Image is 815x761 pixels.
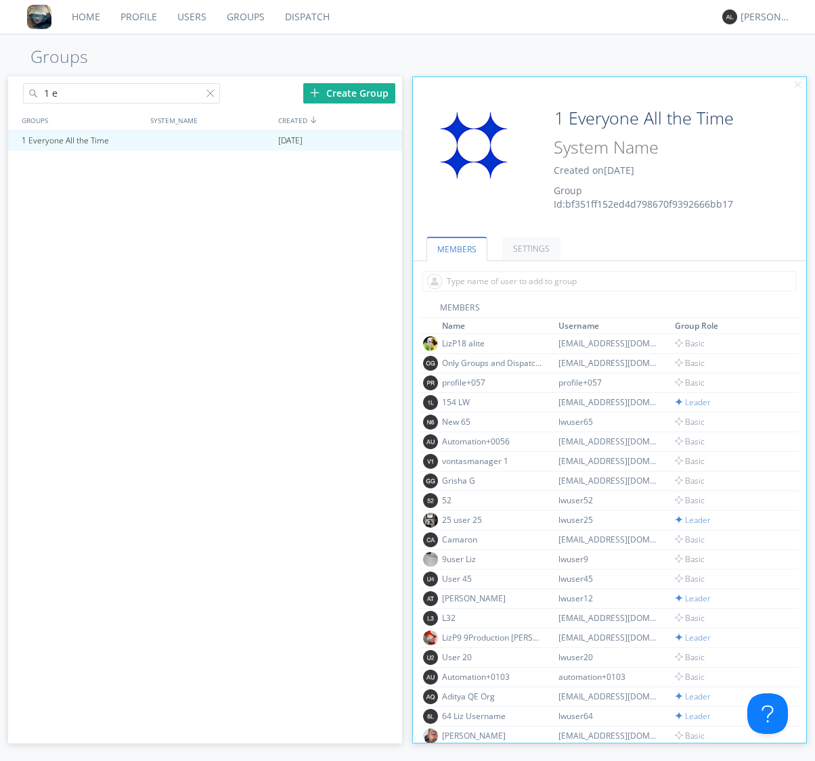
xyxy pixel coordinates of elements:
img: 373638.png [423,434,438,449]
span: Basic [675,475,705,486]
img: 373638.png [423,415,438,430]
div: [EMAIL_ADDRESS][DOMAIN_NAME] [558,436,660,447]
div: Create Group [303,83,395,103]
img: 305fa19a2e58434bb3f4e88bbfc8325e [423,552,438,567]
iframe: Toggle Customer Support [747,693,788,734]
div: Aditya QE Org [442,691,544,702]
img: 80e68eabbbac43a884e96875f533d71b [423,729,438,743]
img: 373638.png [423,375,438,390]
div: profile+057 [558,377,660,388]
a: SETTINGS [502,237,560,260]
span: Leader [675,593,711,604]
div: lwuser45 [558,573,660,584]
div: [PERSON_NAME] [442,730,544,741]
span: Leader [675,396,711,408]
div: [EMAIL_ADDRESS][DOMAIN_NAME] [558,357,660,369]
span: Leader [675,632,711,643]
div: [EMAIL_ADDRESS][DOMAIN_NAME] [558,475,660,486]
div: MEMBERS [420,302,799,318]
span: Basic [675,455,705,467]
div: [EMAIL_ADDRESS][DOMAIN_NAME] [558,632,660,643]
div: New 65 [442,416,544,428]
div: Automation+0103 [442,671,544,683]
div: [EMAIL_ADDRESS][DOMAIN_NAME] [558,338,660,349]
div: Only Groups and Dispatch Tabs [442,357,544,369]
img: 373638.png [423,591,438,606]
input: Search groups [23,83,220,103]
div: [EMAIL_ADDRESS][DOMAIN_NAME] [558,730,660,741]
div: 9user Liz [442,553,544,565]
img: 373638.png [423,709,438,724]
div: CREATED [275,110,403,130]
div: Camaron [442,534,544,545]
img: 373638.png [423,493,438,508]
img: 373638.png [423,670,438,685]
span: Basic [675,338,705,349]
div: lwuser25 [558,514,660,526]
div: 25 user 25 [442,514,544,526]
img: 373638.png [423,611,438,626]
span: Created on [554,164,634,177]
div: lwuser64 [558,710,660,722]
span: Basic [675,612,705,624]
img: cancel.svg [793,80,803,90]
a: MEMBERS [426,237,487,261]
div: [PERSON_NAME] [741,10,791,24]
span: Leader [675,691,711,702]
img: 30b4fc036c134896bbcaf3271c59502e [423,513,438,528]
div: lwuser9 [558,553,660,565]
div: GROUPS [18,110,144,130]
span: Leader [675,710,711,722]
div: [EMAIL_ADDRESS][DOMAIN_NAME] [558,534,660,545]
span: Basic [675,671,705,683]
span: Basic [675,416,705,428]
div: [EMAIL_ADDRESS][DOMAIN_NAME] [558,396,660,408]
img: plus.svg [310,88,320,97]
div: lwuser52 [558,494,660,506]
span: Basic [675,436,705,447]
a: 1 Everyone All the Time[DATE] [8,131,401,151]
input: System Name [549,135,768,160]
div: [EMAIL_ADDRESS][DOMAIN_NAME] [558,612,660,624]
span: Basic [675,553,705,565]
span: [DATE] [278,131,303,151]
div: automation+0103 [558,671,660,683]
div: User 20 [442,651,544,663]
div: Automation+0056 [442,436,544,447]
img: 373638.png [722,9,737,24]
input: Group Name [549,105,768,132]
div: 64 Liz Username [442,710,544,722]
div: Grisha G [442,475,544,486]
img: 373638.png [423,689,438,704]
th: Toggle SortBy [556,318,673,334]
img: 373638.png [423,395,438,410]
th: Toggle SortBy [440,318,556,334]
span: [DATE] [604,164,634,177]
img: 373638.png [423,532,438,547]
div: vontasmanager 1 [442,455,544,467]
div: 154 LW [442,396,544,408]
span: Basic [675,730,705,741]
img: 373638.png [423,572,438,586]
div: User 45 [442,573,544,584]
img: 373638.png [423,356,438,371]
div: profile+057 [442,377,544,388]
img: 373638.png [423,650,438,665]
div: lwuser65 [558,416,660,428]
th: Toggle SortBy [673,318,785,334]
div: lwuser20 [558,651,660,663]
div: L32 [442,612,544,624]
span: Basic [675,357,705,369]
div: 1 Everyone All the Time [18,131,146,151]
div: lwuser12 [558,593,660,604]
span: Basic [675,377,705,388]
div: LizP9 9Production [PERSON_NAME] [442,632,544,643]
img: 373638.png [423,474,438,488]
img: 373638.png [423,454,438,469]
span: Basic [675,494,705,506]
span: Basic [675,651,705,663]
img: 3bbc311a52b54698903a55b0341731c5 [423,630,438,645]
img: 0d0fd784be474909b6fb18e3a1b02fc7 [423,336,438,351]
div: [PERSON_NAME] [442,593,544,604]
input: Type name of user to add to group [422,271,796,292]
